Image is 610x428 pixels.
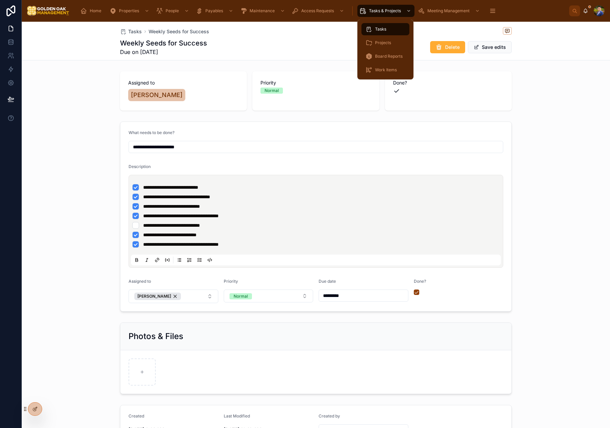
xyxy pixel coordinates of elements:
span: Assigned to [128,79,239,86]
span: Access Requests [301,8,334,14]
a: Tasks & Projects [357,5,414,17]
span: Properties [119,8,139,14]
span: Tasks [375,26,386,32]
a: Access Requests [290,5,348,17]
span: Done? [414,279,426,284]
span: Projects [375,40,391,45]
h2: Photos & Files [129,331,183,342]
span: Board Reports [375,54,403,59]
div: Normal [234,293,248,299]
span: Last Modified [224,413,250,418]
span: People [166,8,179,14]
button: Select Button [224,290,314,302]
a: Home [78,5,106,17]
span: Payables [205,8,223,14]
button: Save edits [468,41,512,53]
a: Work Items [361,64,409,76]
img: App logo [27,5,69,16]
a: Tasks [120,28,142,35]
span: Priority [224,279,238,284]
span: Work Items [375,67,397,73]
a: Properties [107,5,153,17]
span: [PERSON_NAME] [137,294,171,299]
div: Normal [265,88,279,94]
span: Due date [319,279,336,284]
span: Tasks & Projects [369,8,401,14]
a: Payables [194,5,237,17]
a: Maintenance [238,5,288,17]
span: Delete [445,44,460,51]
span: Created [129,413,144,418]
button: Select Button [129,290,218,303]
span: Created by [319,413,340,418]
span: Tasks [128,28,142,35]
h1: Weekly Seeds for Success [120,38,207,48]
span: Done? [393,79,504,86]
a: Tasks [361,23,409,35]
a: Meeting Management [416,5,483,17]
span: Home [90,8,101,14]
span: Meeting Management [427,8,470,14]
button: Delete [430,41,465,53]
span: Due on [DATE] [120,48,207,56]
button: Unselect 8 [134,293,181,300]
a: Board Reports [361,50,409,62]
a: Weekly Seeds for Success [149,28,209,35]
a: Projects [361,37,409,49]
span: [PERSON_NAME] [131,90,183,100]
span: Maintenance [250,8,275,14]
span: Description [129,164,151,169]
div: scrollable content [75,3,569,18]
span: What needs to be done? [129,130,174,135]
a: People [154,5,192,17]
span: Assigned to [129,279,151,284]
a: [PERSON_NAME] [128,89,185,101]
span: Priority [260,79,371,86]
